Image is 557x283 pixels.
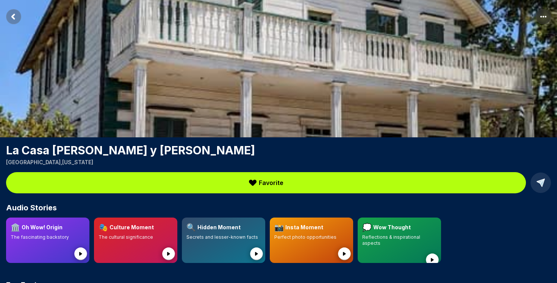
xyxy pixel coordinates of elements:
[274,222,284,233] span: 📸
[274,234,349,240] p: Perfect photo opportunities
[362,234,437,246] p: Reflections & inspirational aspects
[259,178,283,187] span: Favorite
[110,224,154,231] h3: Culture Moment
[373,224,411,231] h3: Wow Thought
[22,224,63,231] h3: Oh Wow! Origin
[11,222,20,233] span: 🏛️
[186,222,196,233] span: 🔍
[6,159,551,166] p: [GEOGRAPHIC_DATA] , [US_STATE]
[285,224,323,231] h3: Insta Moment
[99,234,173,240] p: The cultural significance
[99,222,108,233] span: 🎭
[6,9,21,24] button: Return to previous page
[6,202,57,213] span: Audio Stories
[362,222,372,233] span: 💭
[186,234,261,240] p: Secrets and lesser-known facts
[6,172,526,193] button: Favorite
[536,9,551,24] button: More options
[11,234,85,240] p: The fascinating backstory
[197,224,241,231] h3: Hidden Moment
[6,143,551,157] h1: La Casa [PERSON_NAME] y [PERSON_NAME]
